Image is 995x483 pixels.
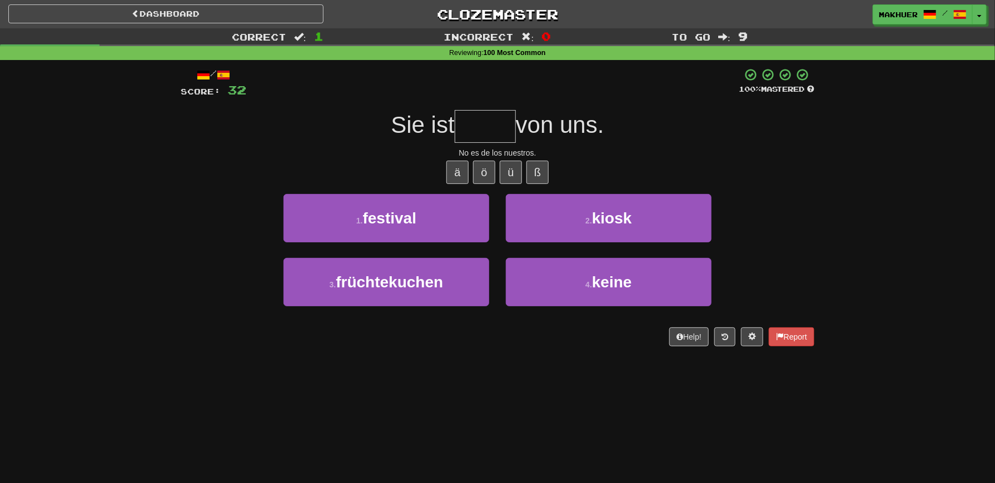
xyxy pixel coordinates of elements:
span: 0 [541,29,551,43]
small: 2 . [585,216,592,225]
span: 9 [738,29,748,43]
span: 1 [314,29,324,43]
span: von uns. [516,112,604,138]
span: Correct [232,31,286,42]
div: / [181,68,246,82]
a: Clozemaster [340,4,655,24]
span: : [294,32,306,42]
span: kiosk [592,210,632,227]
a: makhuer / [873,4,973,24]
button: 1.festival [283,194,489,242]
button: 4.keine [506,258,712,306]
span: makhuer [879,9,918,19]
span: : [718,32,730,42]
span: Sie ist [391,112,454,138]
button: Help! [669,327,709,346]
small: 4 . [585,280,592,289]
small: 3 . [330,280,336,289]
span: 32 [227,83,246,97]
div: No es de los nuestros. [181,147,814,158]
button: 3.früchtekuchen [283,258,489,306]
a: Dashboard [8,4,324,23]
span: keine [592,273,632,291]
span: To go [671,31,710,42]
button: Round history (alt+y) [714,327,735,346]
span: 100 % [739,84,761,93]
span: früchtekuchen [336,273,443,291]
span: festival [363,210,417,227]
button: ö [473,161,495,184]
button: ä [446,161,469,184]
span: / [942,9,948,17]
button: Report [769,327,814,346]
span: : [522,32,534,42]
small: 1 . [356,216,363,225]
button: ß [526,161,549,184]
span: Incorrect [444,31,514,42]
button: 2.kiosk [506,194,712,242]
strong: 100 Most Common [484,49,546,57]
div: Mastered [739,84,814,94]
span: Score: [181,87,221,96]
button: ü [500,161,522,184]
